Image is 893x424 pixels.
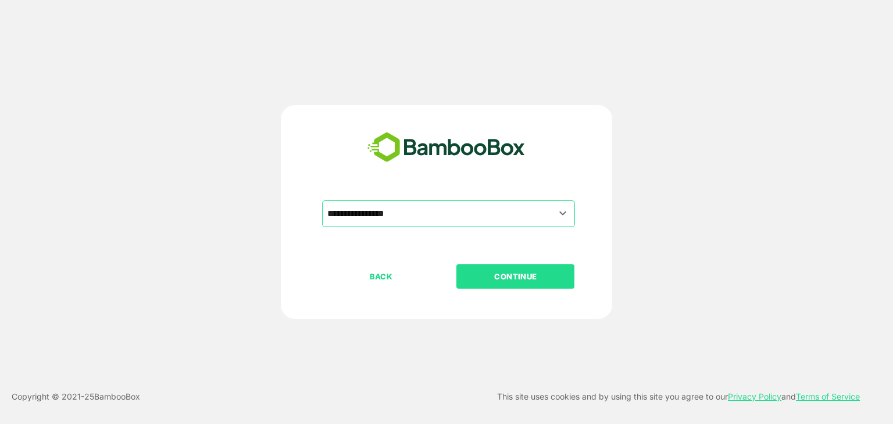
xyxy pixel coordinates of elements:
button: Open [555,206,571,221]
button: CONTINUE [456,264,574,289]
p: This site uses cookies and by using this site you agree to our and [497,390,860,404]
button: BACK [322,264,440,289]
a: Terms of Service [796,391,860,401]
img: bamboobox [361,128,531,167]
p: BACK [323,270,440,283]
p: Copyright © 2021- 25 BambooBox [12,390,140,404]
a: Privacy Policy [728,391,781,401]
p: CONTINUE [458,270,574,283]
